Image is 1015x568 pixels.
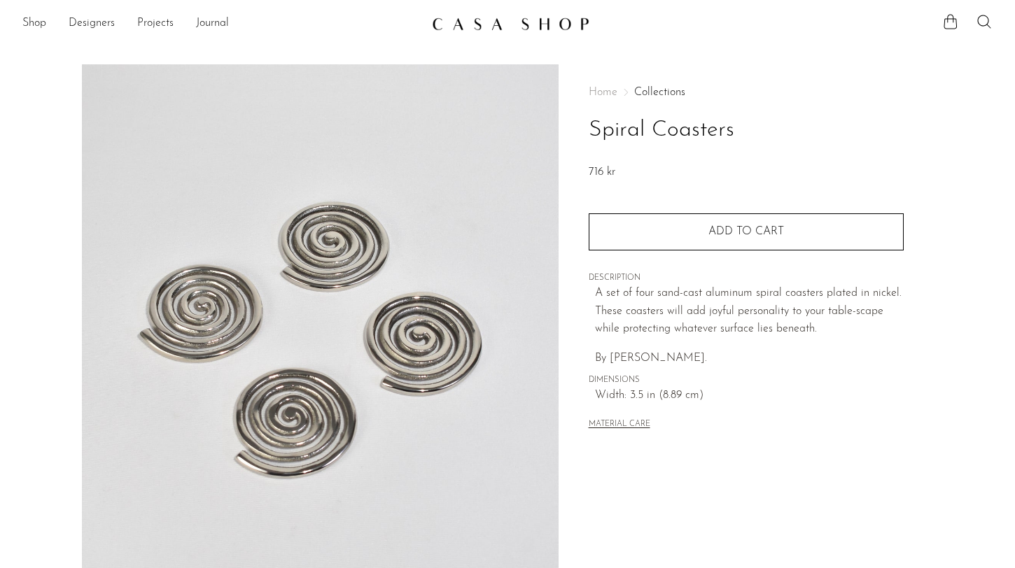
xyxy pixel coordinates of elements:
[196,15,229,33] a: Journal
[22,15,46,33] a: Shop
[595,287,902,334] span: A set of four sand-cast aluminum spiral coasters plated in nickel. These coasters will add joyful...
[589,213,904,250] button: Add to cart
[708,226,784,237] span: Add to cart
[22,12,421,36] nav: Desktop navigation
[589,87,617,98] span: Home
[69,15,115,33] a: Designers
[634,87,685,98] a: Collections
[595,353,707,364] span: By [PERSON_NAME].
[22,12,421,36] ul: NEW HEADER MENU
[589,374,904,387] span: DIMENSIONS
[589,420,650,430] button: MATERIAL CARE
[137,15,174,33] a: Projects
[589,272,904,285] span: DESCRIPTION
[589,166,615,178] span: 716 kr
[595,387,904,405] span: Width: 3.5 in (8.89 cm)
[589,113,904,148] h1: Spiral Coasters
[589,87,904,98] nav: Breadcrumbs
